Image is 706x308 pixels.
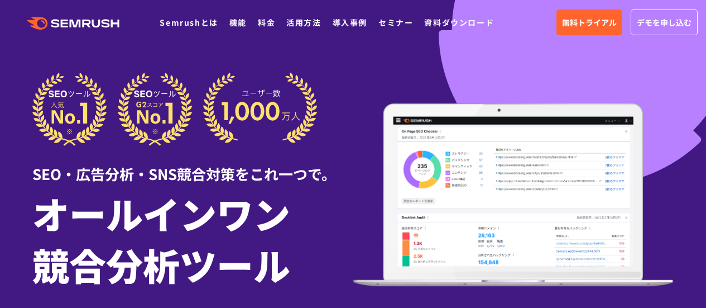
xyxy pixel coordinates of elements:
span: デモを申し込む [637,16,691,29]
a: 無料トライアル [556,10,622,35]
a: デモを申し込む [631,10,698,35]
span: 無料トライアル [562,16,617,29]
a: Semrushとは [160,17,218,28]
a: 導入事例 [333,17,367,28]
a: セミナー [378,17,413,28]
a: 資料ダウンロード [424,17,494,28]
h1: オールインワン 競合分析ツール [32,187,353,290]
a: 活用方法 [286,17,321,28]
div: SEO・広告分析・SNS競合対策をこれ一つで。 [32,146,353,184]
a: 機能 [229,17,247,28]
a: 料金 [258,17,275,28]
